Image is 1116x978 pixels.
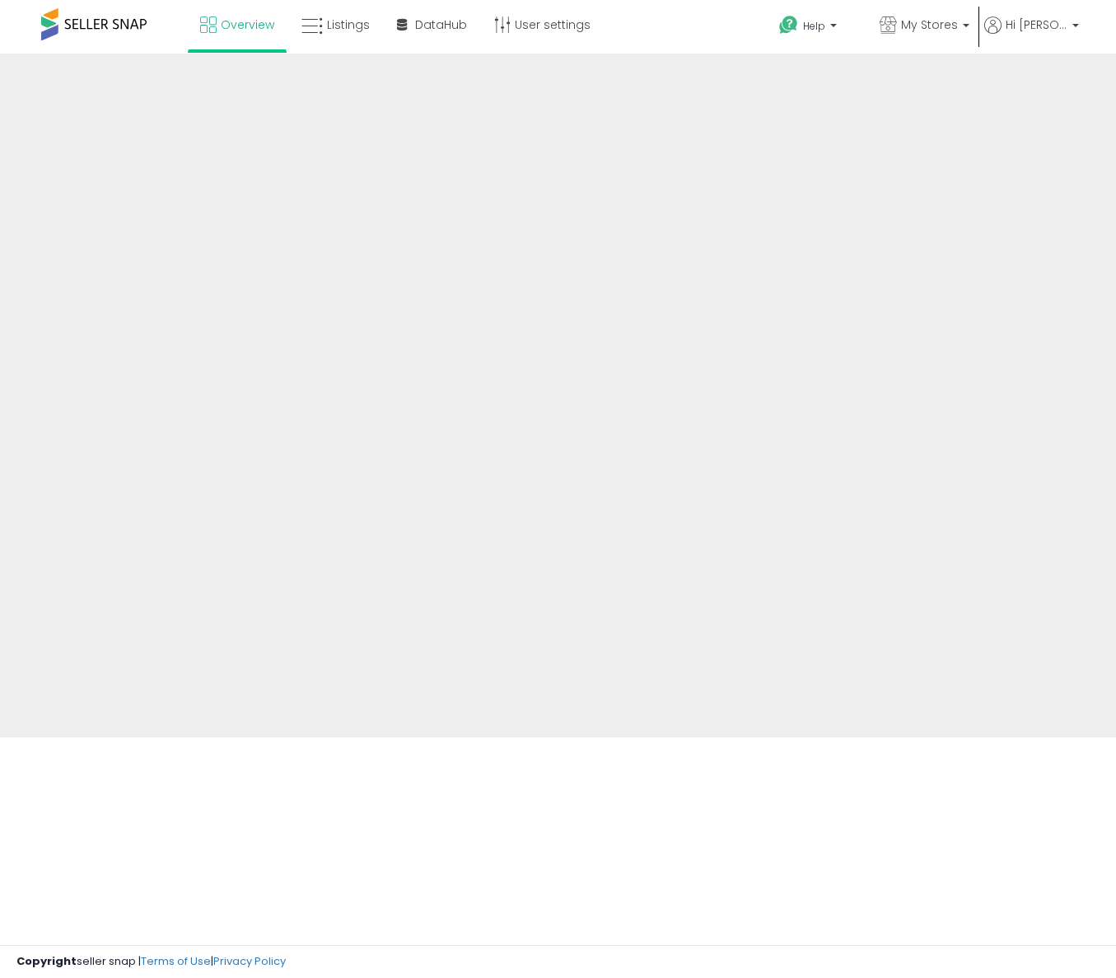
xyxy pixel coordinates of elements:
[778,15,799,35] i: Get Help
[766,2,865,54] a: Help
[1006,16,1067,33] span: Hi [PERSON_NAME]
[984,16,1079,54] a: Hi [PERSON_NAME]
[221,16,274,33] span: Overview
[327,16,370,33] span: Listings
[415,16,467,33] span: DataHub
[803,19,825,33] span: Help
[901,16,958,33] span: My Stores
